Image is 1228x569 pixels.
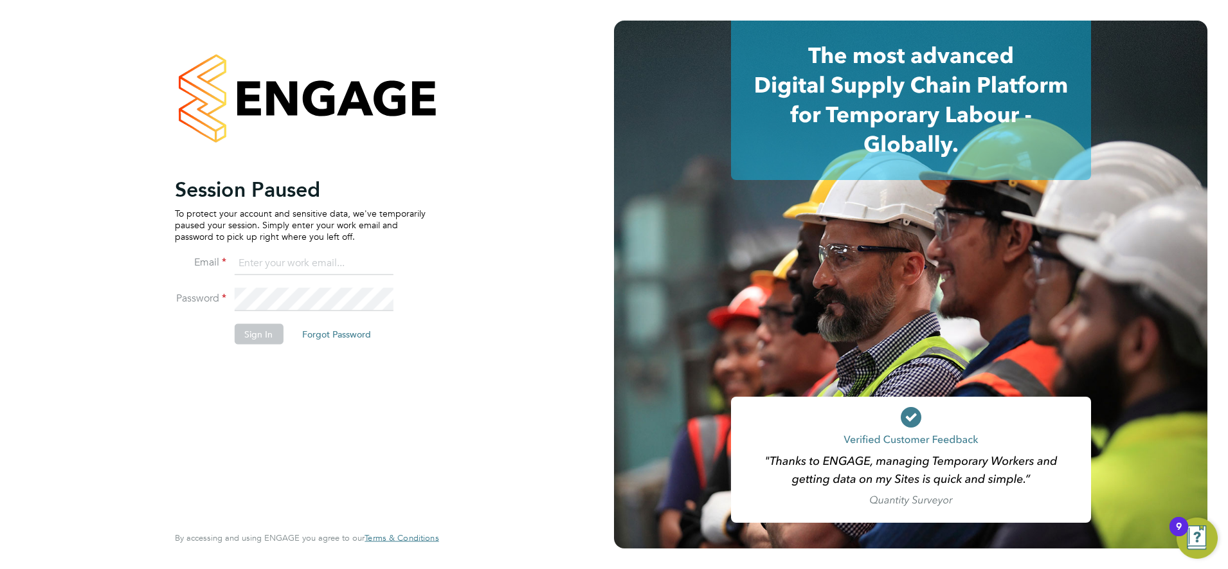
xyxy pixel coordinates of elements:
label: Password [175,291,226,305]
h2: Session Paused [175,176,426,202]
div: 9 [1176,527,1182,543]
button: Forgot Password [292,323,381,344]
button: Sign In [234,323,283,344]
input: Enter your work email... [234,252,393,275]
a: Terms & Conditions [365,533,438,543]
label: Email [175,255,226,269]
button: Open Resource Center, 9 new notifications [1177,518,1218,559]
p: To protect your account and sensitive data, we've temporarily paused your session. Simply enter y... [175,207,426,242]
span: By accessing and using ENGAGE you agree to our [175,532,438,543]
